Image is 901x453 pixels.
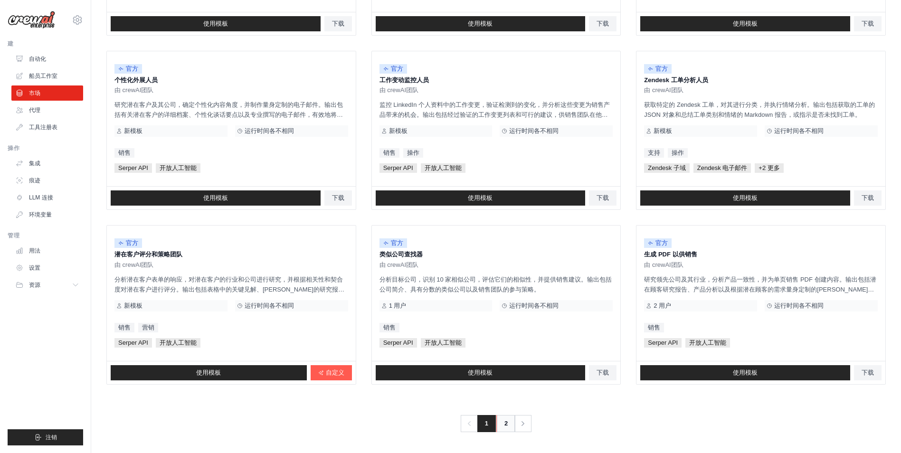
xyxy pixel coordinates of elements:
span: 由 crewAI团队 [644,261,683,269]
span: 运行时间各不相同 [509,127,559,135]
span: Zendesk 电子邮件 [693,163,751,173]
span: 开放人工智能 [421,338,465,348]
a: 自定义 [311,365,352,380]
a: 使用模板 [111,365,307,380]
img: 商标 [8,11,55,29]
span: 下载 [332,20,344,28]
span: 下载 [862,194,874,202]
a: 工具注册表 [11,120,83,135]
a: 下载 [854,16,882,31]
button: 注销 [8,429,83,445]
a: 支持 [644,148,664,158]
font: 官方 [126,65,138,73]
span: 使用模板 [733,20,758,28]
p: 个性化外展人员 [114,75,348,85]
span: 使用模板 [733,194,758,202]
span: 使用模板 [468,369,493,377]
font: 环境变量 [29,211,52,218]
a: 使用模板 [640,365,850,380]
button: 资源 [11,277,83,293]
span: +2 更多 [755,163,783,173]
a: 2 [496,415,515,432]
p: 分析潜在客户表单的响应，对潜在客户的行业和公司进行研究，并根据相关性和契合度对潜在客户进行评分。输出包括表格中的关键见解、[PERSON_NAME]的研究报告、潜在客户分数和量身定制的策略，包括... [114,274,348,294]
span: 运行时间各不相同 [774,127,824,135]
a: 使用模板 [111,16,321,31]
nav: 分页 [461,415,531,432]
p: 分析目标公司，识别 10 家相似公司，评估它们的相似性，并提供销售建议。输出包括公司简介、具有分数的类似公司以及销售团队的参与策略。 [379,274,613,294]
span: 由 crewAI团队 [114,261,153,269]
span: 使用模板 [468,20,493,28]
font: 痕迹 [29,177,40,184]
span: Serper API [114,338,152,348]
span: 新模板 [124,302,142,310]
a: 操作 [668,148,688,158]
p: 生成 PDF 以供销售 [644,250,878,259]
span: 运行时间各不相同 [245,127,294,135]
a: 销售 [379,323,399,332]
span: 使用模板 [733,369,758,377]
p: 获取特定的 Zendesk 工单，对其进行分类，并执行情绪分析。输出包括获取的工单的 JSON 对象和总结工单类别和情绪的 Markdown 报告，或指示是否未找到工单。 [644,100,878,120]
a: 代理 [11,103,83,118]
a: 销售 [114,323,134,332]
a: 使用模板 [376,16,586,31]
font: 集成 [29,160,40,167]
span: 新模板 [389,127,408,135]
a: 使用模板 [376,190,586,206]
a: 下载 [324,16,352,31]
span: 注销 [46,434,57,441]
a: 使用模板 [376,365,586,380]
span: 使用模板 [203,20,228,28]
span: 由 crewAI团队 [379,86,418,94]
a: 痕迹 [11,173,83,188]
span: 使用模板 [203,194,228,202]
span: 开放人工智能 [421,163,465,173]
a: 销售 [379,148,399,158]
span: 下载 [862,20,874,28]
span: 下载 [332,194,344,202]
div: 操作 [8,144,83,152]
font: 用法 [29,247,40,255]
p: 监控 LinkedIn 个人资料中的工作变更，验证检测到的变化，并分析这些变更为销售产品带来的机会。输出包括经过验证的工作变更列表和可行的建议，供销售团队在他们的外展中利用这些变化。 [379,100,613,120]
span: 由 crewAI团队 [644,86,683,94]
span: 使用模板 [468,194,493,202]
a: 操作 [403,148,423,158]
a: 下载 [854,365,882,380]
a: 下载 [589,190,616,206]
span: 使用模板 [196,369,221,377]
a: 使用模板 [640,16,850,31]
a: 用法 [11,243,83,258]
span: 下载 [597,194,609,202]
span: 新模板 [124,127,142,135]
font: 船员工作室 [29,72,57,80]
a: 使用模板 [640,190,850,206]
font: 官方 [126,239,138,247]
a: 设置 [11,260,83,275]
a: 集成 [11,156,83,171]
span: 由 crewAI团队 [379,261,418,269]
a: 使用模板 [111,190,321,206]
font: 官方 [391,239,403,247]
a: 船员工作室 [11,68,83,84]
a: 环境变量 [11,207,83,222]
span: 下载 [862,369,874,377]
a: 市场 [11,85,83,101]
font: 官方 [655,65,668,73]
span: 资源 [29,281,40,289]
span: 开放人工智能 [156,163,200,173]
a: 销售 [644,323,664,332]
a: 下载 [854,190,882,206]
span: 由 crewAI团队 [114,86,153,94]
span: 下载 [597,20,609,28]
span: 开放人工智能 [156,338,200,348]
span: 新模板 [654,127,672,135]
font: 官方 [391,65,403,73]
span: Serper API [379,338,417,348]
p: Zendesk 工单分析人员 [644,75,878,85]
span: 自定义 [326,369,344,377]
div: 管理 [8,232,83,239]
span: Serper API [644,338,682,348]
a: 营销 [138,323,158,332]
span: Serper API [379,163,417,173]
font: 设置 [29,264,40,272]
font: LLM 连接 [29,194,53,201]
